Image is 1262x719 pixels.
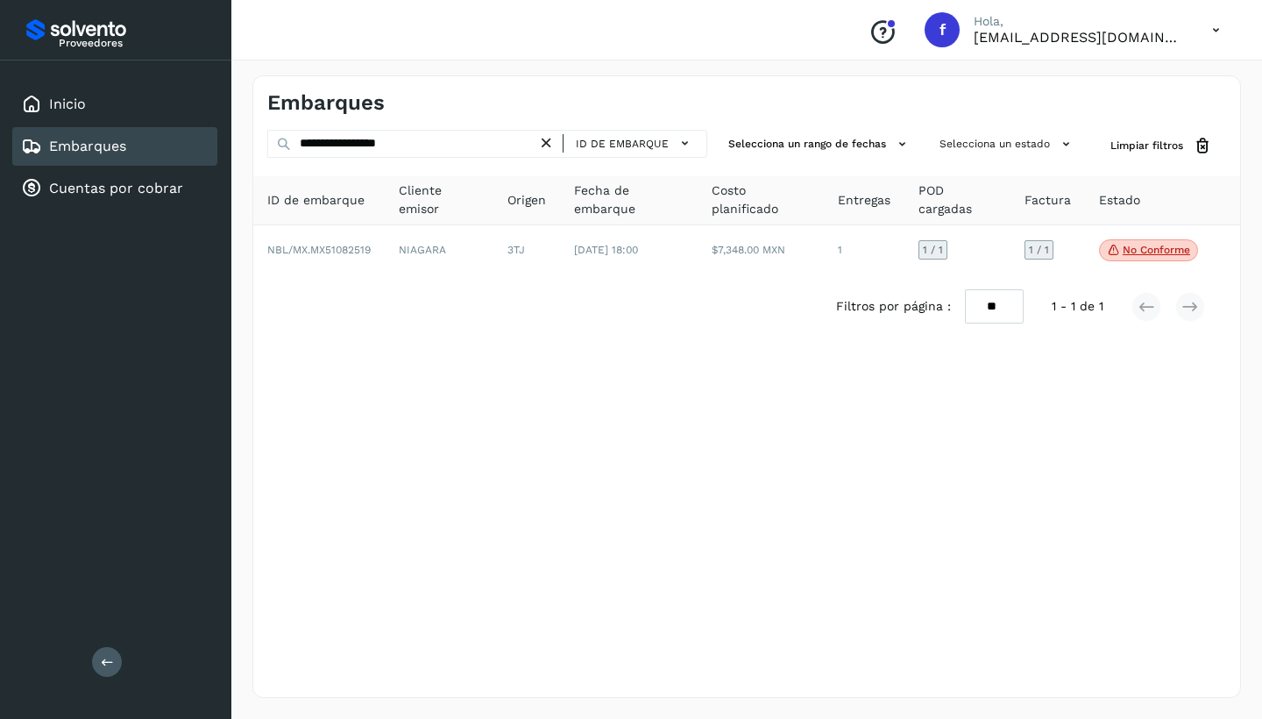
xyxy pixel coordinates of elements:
p: Hola, [974,14,1184,29]
button: Selecciona un estado [932,130,1082,159]
span: [DATE] 18:00 [574,244,638,256]
a: Embarques [49,138,126,154]
span: NBL/MX.MX51082519 [267,244,371,256]
div: Embarques [12,127,217,166]
span: Estado [1099,191,1140,210]
h4: Embarques [267,90,385,116]
span: 1 / 1 [923,245,943,255]
button: Limpiar filtros [1096,130,1226,162]
p: Proveedores [59,37,210,49]
span: 1 - 1 de 1 [1052,297,1103,316]
td: $7,348.00 MXN [698,225,824,276]
span: Factura [1024,191,1071,210]
span: 1 / 1 [1029,245,1049,255]
span: Entregas [838,191,890,210]
a: Inicio [49,96,86,112]
div: Inicio [12,85,217,124]
button: ID de embarque [571,131,699,156]
span: Cliente emisor [399,182,479,218]
a: Cuentas por cobrar [49,180,183,196]
td: 1 [824,225,904,276]
span: ID de embarque [576,136,669,152]
button: Selecciona un rango de fechas [721,130,918,159]
span: Filtros por página : [836,297,951,316]
td: NIAGARA [385,225,493,276]
p: No conforme [1123,244,1190,256]
span: ID de embarque [267,191,365,210]
span: Costo planificado [712,182,810,218]
td: 3TJ [493,225,560,276]
span: Origen [507,191,546,210]
span: Limpiar filtros [1110,138,1183,153]
span: Fecha de embarque [574,182,684,218]
div: Cuentas por cobrar [12,169,217,208]
p: factura@grupotevian.com [974,29,1184,46]
span: POD cargadas [918,182,996,218]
